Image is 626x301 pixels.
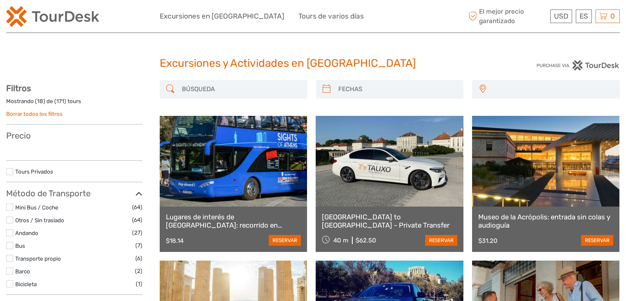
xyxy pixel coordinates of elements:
[166,237,184,245] div: $18.14
[536,60,620,71] img: PurchaseViaTourDesk.png
[160,57,467,70] h1: Excursiones y Actividades en [GEOGRAPHIC_DATA]
[269,235,301,246] a: reservar
[478,237,498,245] div: $31.20
[37,97,43,105] label: 18
[6,97,142,110] div: Mostrando ( ) de ( ) tours
[15,281,37,287] a: Bicicleta
[6,6,99,27] img: 2254-3441b4b5-4e5f-4d00-b396-31f1d84a6ebf_logo_small.png
[132,202,142,212] span: (64)
[15,242,25,249] a: Bus
[6,111,63,117] a: Borrar todos los filtros
[132,215,142,225] span: (64)
[136,279,142,289] span: (1)
[15,204,58,211] a: Mini Bus / Coche
[333,237,348,244] span: 40 m
[466,7,548,25] span: El mejor precio garantizado
[335,82,460,96] input: FECHAS
[15,230,38,236] a: Andando
[15,168,53,175] a: Tours Privados
[135,266,142,276] span: (2)
[554,12,568,20] span: USD
[356,237,376,244] div: $62.50
[56,97,64,105] label: 171
[6,188,142,198] h3: Método de Transporte
[15,217,64,223] a: Otros / Sin traslado
[179,82,303,96] input: BÚSQUEDA
[298,10,364,22] a: Tours de varios días
[322,213,457,230] a: [GEOGRAPHIC_DATA] to [GEOGRAPHIC_DATA] - Private Transfer
[135,254,142,263] span: (6)
[581,235,613,246] a: reservar
[166,213,301,230] a: Lugares de interés de [GEOGRAPHIC_DATA]: recorrido en autobús con paradas libres
[135,241,142,250] span: (7)
[6,131,142,141] h3: Precio
[160,10,284,22] a: Excursiones en [GEOGRAPHIC_DATA]
[15,255,61,262] a: Transporte propio
[132,228,142,238] span: (27)
[609,12,616,20] span: 0
[576,9,592,23] div: ES
[15,268,30,275] a: Barco
[6,83,31,93] strong: Filtros
[425,235,457,246] a: reservar
[478,213,613,230] a: Museo de la Acrópolis: entrada sin colas y audioguía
